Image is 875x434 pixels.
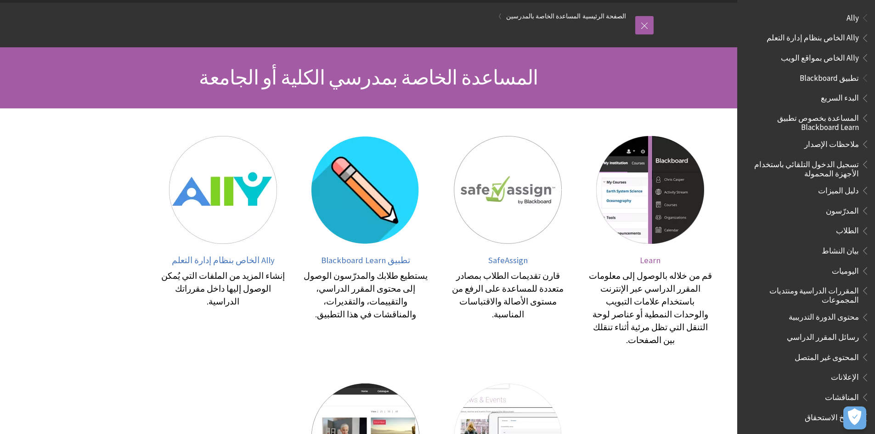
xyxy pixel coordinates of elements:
div: إنشاء المزيد من الملفات التي يُمكن الوصول إليها داخل مقرراتك الدراسية. [161,270,285,308]
span: دليل الميزات [818,183,859,195]
span: Ally الخاص بمواقع الويب [781,50,859,62]
img: Ally الخاص بنظام إدارة التعلم [169,136,277,244]
span: SafeAssign [488,255,528,265]
a: الصفحة الرئيسية [582,11,626,22]
div: قم من خلاله بالوصول إلى معلومات المقرر الدراسي عبر الإنترنت باستخدام علامات التبويب والوحدات النم... [588,270,712,347]
span: تطبيق Blackboard Learn [321,255,410,265]
div: قارن تقديمات الطلاب بمصادر متعددة للمساعدة على الرفع من مستوى الأصالة والاقتباسات المناسبة. [446,270,570,321]
span: الطلاب [836,223,859,236]
span: المحتوى غير المتصل [795,349,859,362]
a: تطبيق Blackboard Learn تطبيق Blackboard Learn يستطيع طلابك والمدرّسون الوصول إلى محتوى المقرر الد... [304,136,428,347]
span: ملاحظات الإصدار [804,136,859,149]
span: رسائل المقرر الدراسي [787,329,859,342]
span: المقررات الدراسية ومنتديات المجموعات [748,283,859,304]
span: الإعلانات [831,370,859,382]
span: البدء السريع [821,90,859,103]
span: Ally [847,10,859,23]
a: Ally الخاص بنظام إدارة التعلم Ally الخاص بنظام إدارة التعلم إنشاء المزيد من الملفات التي يُمكن ال... [161,136,285,347]
button: فتح التفضيلات [843,406,866,429]
span: اليوميات [832,263,859,276]
span: Ally الخاص بنظام إدارة التعلم [767,30,859,43]
a: المساعدة الخاصة بالمدرسين [506,11,581,22]
span: تسجيل الدخول التلقائي باستخدام الأجهزة المحمولة [748,157,859,178]
a: SafeAssign SafeAssign قارن تقديمات الطلاب بمصادر متعددة للمساعدة على الرفع من مستوى الأصالة والاق... [446,136,570,347]
span: تواريخ الاستحقاق [805,410,859,422]
span: Learn [640,255,660,265]
span: المساعدة الخاصة بمدرسي الكلية أو الجامعة [199,65,538,90]
img: SafeAssign [454,136,562,244]
span: بيان النشاط [822,243,859,255]
span: محتوى الدورة التدريبية [789,310,859,322]
span: المدرّسون [826,203,859,215]
span: Ally الخاص بنظام إدارة التعلم [172,255,275,265]
span: المناقشات [825,389,859,402]
img: Learn [596,136,704,244]
div: يستطيع طلابك والمدرّسون الوصول إلى محتوى المقرر الدراسي، والتقييمات، والتقديرات، والمناقشات في هذ... [304,270,428,321]
img: تطبيق Blackboard Learn [311,136,419,244]
nav: Book outline for Anthology Ally Help [743,10,869,66]
span: المساعدة بخصوص تطبيق Blackboard Learn [748,110,859,132]
a: Learn Learn قم من خلاله بالوصول إلى معلومات المقرر الدراسي عبر الإنترنت باستخدام علامات التبويب و... [588,136,712,347]
span: تطبيق Blackboard [800,70,859,83]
